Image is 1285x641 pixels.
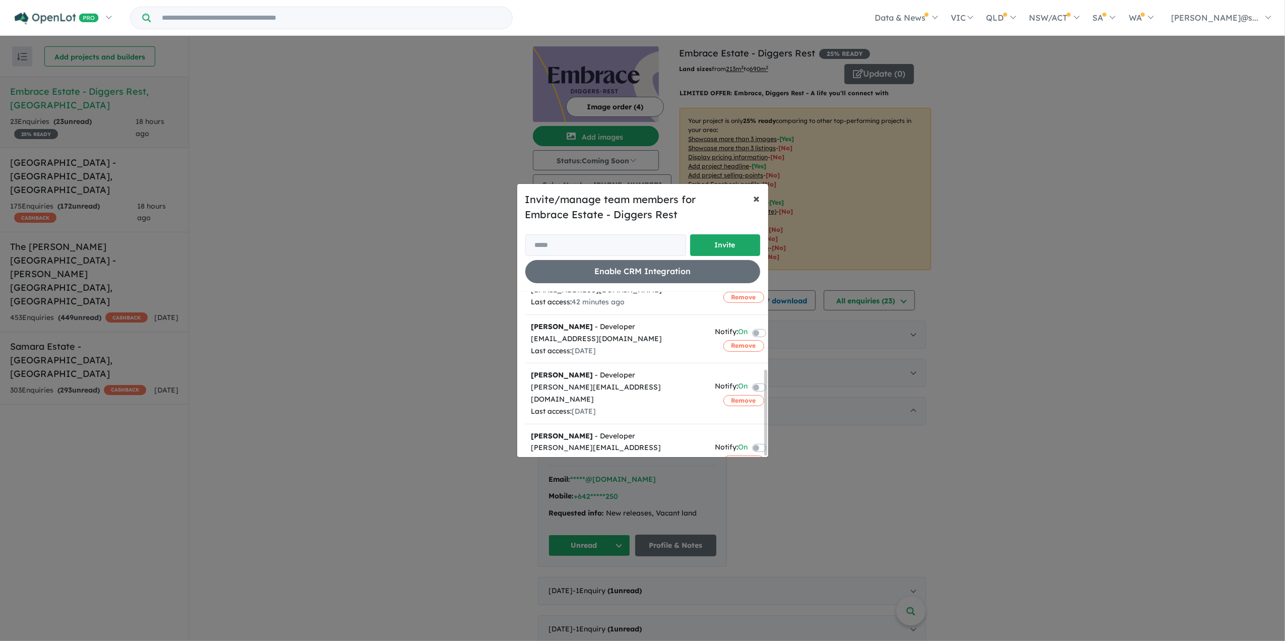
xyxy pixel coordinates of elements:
[572,346,596,355] span: [DATE]
[531,345,703,357] div: Last access:
[572,297,625,306] span: 42 minutes ago
[715,441,748,455] div: Notify:
[531,431,593,440] strong: [PERSON_NAME]
[531,322,593,331] strong: [PERSON_NAME]
[1171,13,1258,23] span: [PERSON_NAME]@s...
[531,430,703,442] div: - Developer
[723,395,764,406] button: Remove
[525,192,760,222] h5: Invite/manage team members for Embrace Estate - Diggers Rest
[690,234,760,256] button: Invite
[531,296,703,308] div: Last access:
[715,326,748,340] div: Notify:
[715,380,748,394] div: Notify:
[723,292,764,303] button: Remove
[531,321,703,333] div: - Developer
[723,340,764,351] button: Remove
[754,190,760,206] span: ×
[531,406,703,418] div: Last access:
[723,456,764,467] button: Remove
[531,369,703,381] div: - Developer
[15,12,99,25] img: Openlot PRO Logo White
[572,407,596,416] span: [DATE]
[531,333,703,345] div: [EMAIL_ADDRESS][DOMAIN_NAME]
[739,326,748,340] span: On
[739,380,748,394] span: On
[531,370,593,379] strong: [PERSON_NAME]
[525,260,760,283] button: Enable CRM Integration
[531,381,703,406] div: [PERSON_NAME][EMAIL_ADDRESS][DOMAIN_NAME]
[739,441,748,455] span: On
[531,442,703,466] div: [PERSON_NAME][EMAIL_ADDRESS][DOMAIN_NAME]
[153,7,510,29] input: Try estate name, suburb, builder or developer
